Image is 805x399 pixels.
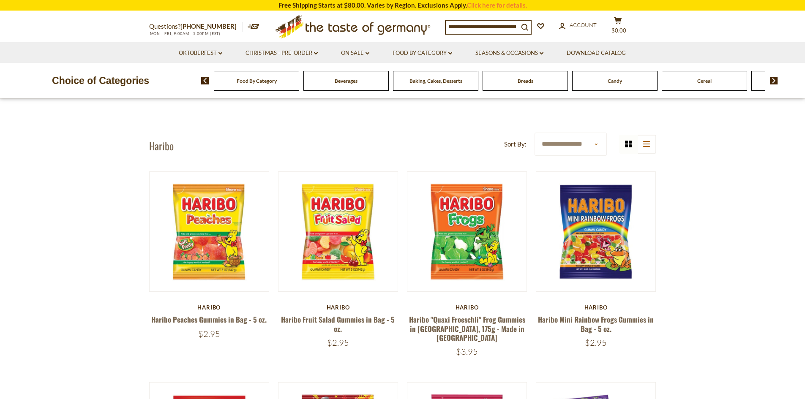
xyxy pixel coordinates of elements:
[409,314,525,343] a: Haribo "Quaxi Froeschli" Frog Gummies in [GEOGRAPHIC_DATA], 175g - Made in [GEOGRAPHIC_DATA]
[407,172,527,291] img: Haribo
[150,172,269,291] img: Haribo
[611,27,626,34] span: $0.00
[149,31,221,36] span: MON - FRI, 9:00AM - 5:00PM (EST)
[606,16,631,38] button: $0.00
[407,304,527,311] div: Haribo
[149,139,174,152] h1: Haribo
[409,78,462,84] a: Baking, Cakes, Desserts
[198,328,220,339] span: $2.95
[770,77,778,84] img: next arrow
[151,314,267,325] a: Haribo Peaches Gummies in Bag - 5 oz.
[536,172,656,291] img: Haribo
[467,1,527,9] a: Click here for details.
[567,49,626,58] a: Download Catalog
[246,49,318,58] a: Christmas - PRE-ORDER
[149,21,243,32] p: Questions?
[570,22,597,28] span: Account
[278,172,398,291] img: Haribo
[201,77,209,84] img: previous arrow
[393,49,452,58] a: Food By Category
[504,139,527,149] label: Sort By:
[278,304,398,311] div: Haribo
[335,78,357,84] a: Beverages
[697,78,712,84] a: Cereal
[518,78,533,84] a: Breads
[281,314,395,334] a: Haribo Fruit Salad Gummies in Bag - 5 oz.
[538,314,654,334] a: Haribo Mini Rainbow Frogs Gummies in Bag - 5 oz.
[585,337,607,348] span: $2.95
[475,49,543,58] a: Seasons & Occasions
[327,337,349,348] span: $2.95
[149,304,270,311] div: Haribo
[341,49,369,58] a: On Sale
[179,49,222,58] a: Oktoberfest
[456,346,478,357] span: $3.95
[180,22,237,30] a: [PHONE_NUMBER]
[536,304,656,311] div: Haribo
[559,21,597,30] a: Account
[608,78,622,84] a: Candy
[237,78,277,84] a: Food By Category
